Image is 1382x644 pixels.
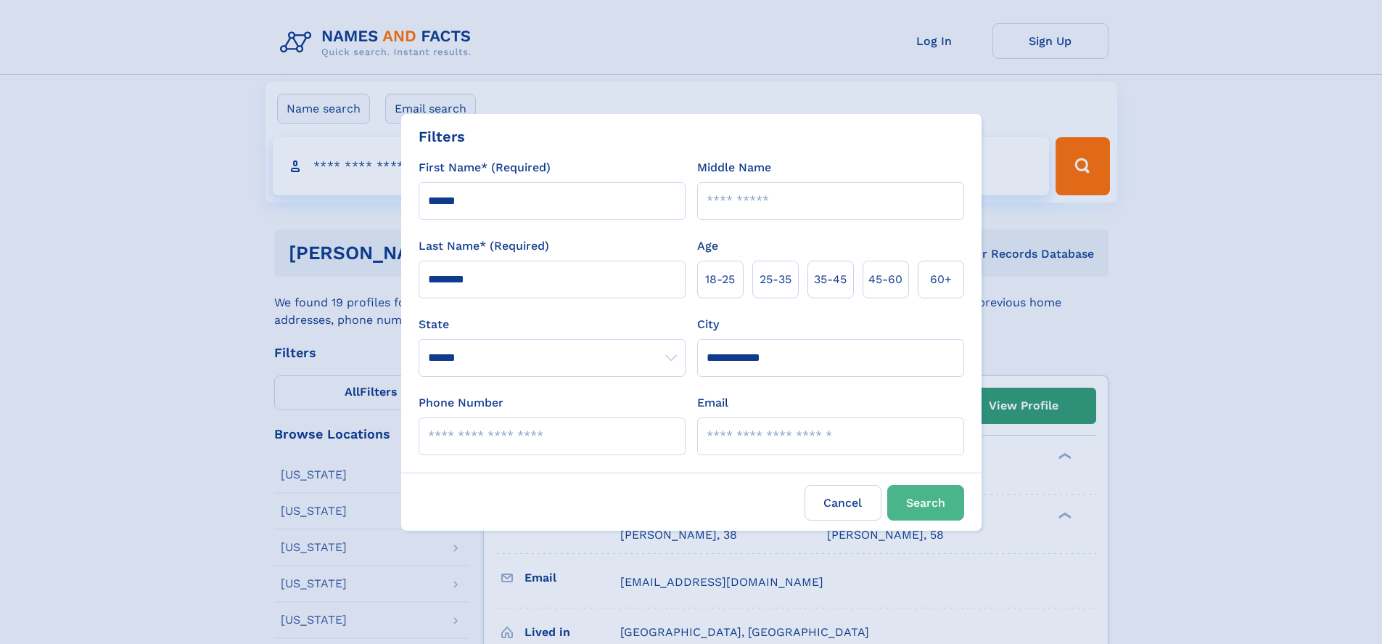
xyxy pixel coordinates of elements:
[419,159,551,176] label: First Name* (Required)
[705,271,735,288] span: 18‑25
[419,237,549,255] label: Last Name* (Required)
[419,394,503,412] label: Phone Number
[697,159,771,176] label: Middle Name
[805,485,881,521] label: Cancel
[887,485,964,521] button: Search
[814,271,847,288] span: 35‑45
[419,316,686,333] label: State
[697,316,719,333] label: City
[697,394,728,412] label: Email
[868,271,902,288] span: 45‑60
[419,126,465,147] div: Filters
[760,271,791,288] span: 25‑35
[930,271,952,288] span: 60+
[697,237,718,255] label: Age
